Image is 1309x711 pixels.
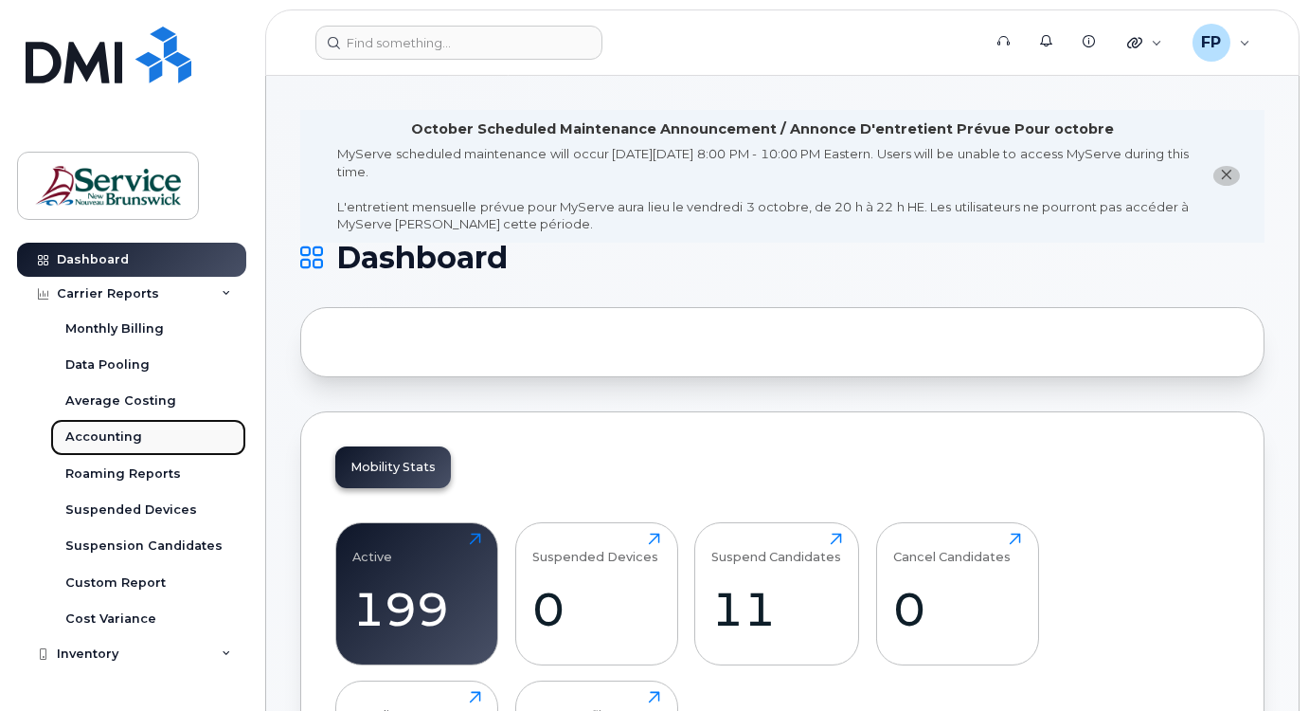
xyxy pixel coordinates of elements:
[336,244,508,272] span: Dashboard
[532,581,660,637] div: 0
[353,581,481,637] div: 199
[532,533,658,564] div: Suspended Devices
[712,533,842,654] a: Suspend Candidates11
[532,533,660,654] a: Suspended Devices0
[412,119,1115,139] div: October Scheduled Maintenance Announcement / Annonce D'entretient Prévue Pour octobre
[1213,166,1240,186] button: close notification
[893,533,1021,654] a: Cancel Candidates0
[353,533,393,564] div: Active
[893,581,1021,637] div: 0
[712,533,842,564] div: Suspend Candidates
[353,533,481,654] a: Active199
[893,533,1011,564] div: Cancel Candidates
[712,581,842,637] div: 11
[337,145,1189,233] div: MyServe scheduled maintenance will occur [DATE][DATE] 8:00 PM - 10:00 PM Eastern. Users will be u...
